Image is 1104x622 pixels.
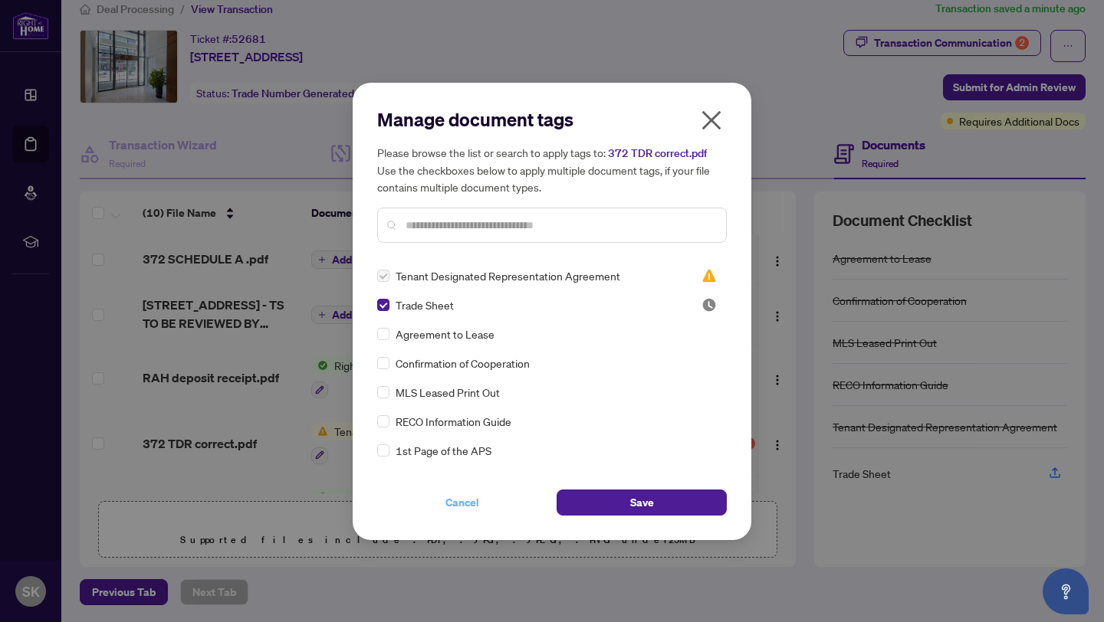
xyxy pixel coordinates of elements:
[396,384,500,401] span: MLS Leased Print Out
[445,490,479,515] span: Cancel
[396,442,491,459] span: 1st Page of the APS
[699,108,724,133] span: close
[701,268,717,283] span: Needs Work
[396,326,495,342] span: Agreement to Lease
[701,297,717,313] span: Pending Review
[1043,568,1089,614] button: Open asap
[396,296,454,313] span: Trade Sheet
[557,489,727,516] button: Save
[377,489,547,516] button: Cancel
[701,268,717,283] img: status
[701,297,717,313] img: status
[396,355,530,372] span: Confirmation of Cooperation
[608,146,707,160] span: 372 TDR correct.pdf
[630,490,654,515] span: Save
[396,267,620,284] span: Tenant Designated Representation Agreement
[377,107,727,132] h2: Manage document tags
[377,144,727,195] h5: Please browse the list or search to apply tags to: Use the checkboxes below to apply multiple doc...
[396,413,511,430] span: RECO Information Guide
